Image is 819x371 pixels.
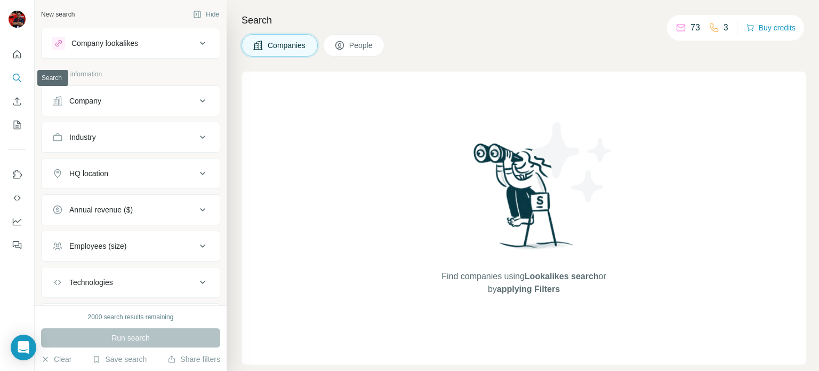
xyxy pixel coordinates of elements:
span: applying Filters [497,285,560,294]
button: Use Surfe on LinkedIn [9,165,26,184]
div: Technologies [69,277,113,288]
span: Companies [268,40,307,51]
button: HQ location [42,161,220,186]
button: Employees (size) [42,233,220,259]
button: Use Surfe API [9,188,26,208]
span: Find companies using or by [438,270,609,296]
button: Save search [92,354,147,365]
button: Quick start [9,45,26,64]
button: Company [42,88,220,114]
button: Buy credits [746,20,796,35]
span: Lookalikes search [525,272,599,281]
div: HQ location [69,168,108,179]
div: Employees (size) [69,241,126,251]
button: Share filters [167,354,220,365]
button: Industry [42,124,220,150]
p: 3 [724,21,728,34]
div: Company [69,96,101,106]
h4: Search [242,13,806,28]
img: Surfe Illustration - Woman searching with binoculars [469,140,580,259]
div: 2000 search results remaining [88,312,174,322]
button: Clear [41,354,71,365]
p: 73 [690,21,700,34]
button: Enrich CSV [9,92,26,111]
div: Industry [69,132,96,143]
button: Dashboard [9,212,26,231]
span: People [349,40,374,51]
button: Annual revenue ($) [42,197,220,223]
img: Surfe Illustration - Stars [524,114,620,210]
button: My lists [9,115,26,135]
button: Company lookalikes [42,30,220,56]
div: Company lookalikes [71,38,138,49]
button: Search [9,68,26,88]
button: Feedback [9,235,26,255]
div: New search [41,10,75,19]
img: Avatar [9,11,26,28]
button: Technologies [42,270,220,295]
div: Open Intercom Messenger [11,335,36,360]
button: Hide [186,6,227,22]
div: Annual revenue ($) [69,204,133,215]
p: Company information [41,69,220,79]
